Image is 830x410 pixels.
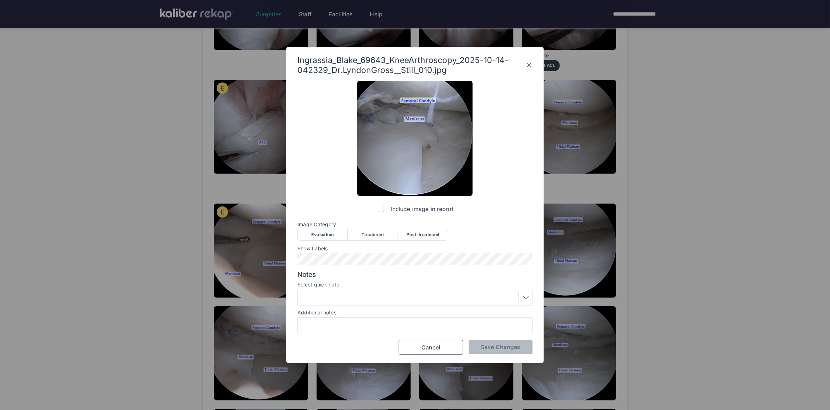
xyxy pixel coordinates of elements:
label: Include image in report [376,202,454,216]
span: Notes [297,271,533,279]
span: Show Labels [297,246,533,251]
div: Treatment [348,229,398,241]
label: Select quick note [297,282,533,287]
span: Image Category [297,222,533,227]
input: Include image in report [378,206,384,212]
div: Evaluation [297,229,348,241]
div: Post-treatment [398,229,448,241]
label: Additional notes [297,309,336,315]
span: Cancel [421,344,440,351]
button: Save Changes [469,340,533,354]
img: Ingrassia_Blake_69643_KneeArthroscopy_2025-10-14-042329_Dr.LyndonGross__Still_010.jpg [357,81,473,196]
span: Ingrassia_Blake_69643_KneeArthroscopy_2025-10-14-042329_Dr.LyndonGross__Still_010.jpg [297,55,525,75]
span: Save Changes [481,343,520,351]
button: Cancel [399,340,463,355]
